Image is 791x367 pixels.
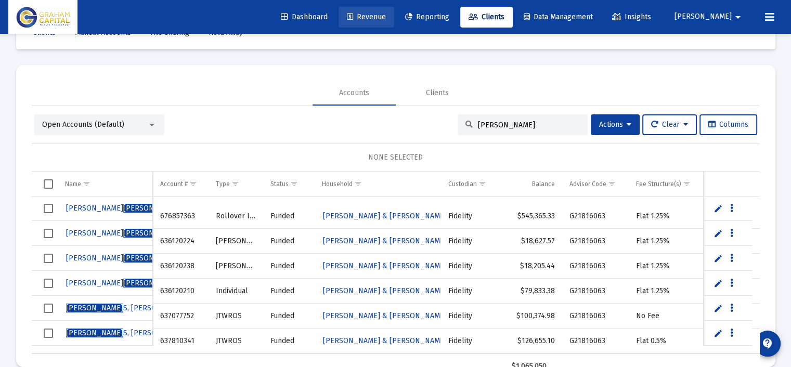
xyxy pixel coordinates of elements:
a: [PERSON_NAME] & [PERSON_NAME]s Household [321,283,546,299]
td: Column Household [314,172,440,196]
span: Dashboard [281,12,328,21]
div: Funded [270,236,307,246]
div: Household [321,180,352,188]
td: Fidelity [441,229,504,254]
div: Name [65,180,81,188]
td: JTWROS [209,329,263,353]
mat-icon: arrow_drop_down [732,7,744,28]
a: [PERSON_NAME] & [PERSON_NAME]s Household [321,308,546,324]
td: JTWROS [209,304,263,329]
a: Insights [604,7,659,28]
a: [PERSON_NAME] & [PERSON_NAME]s Household [321,233,546,249]
span: [PERSON_NAME] & [PERSON_NAME] s Household [322,237,545,245]
span: Revenue [347,12,386,21]
div: Balance [532,180,555,188]
a: [PERSON_NAME][PERSON_NAME]s [65,201,185,216]
td: 636120224 [153,229,208,254]
span: [PERSON_NAME] s [66,229,184,238]
td: Column Advisor Code [562,172,629,196]
a: [PERSON_NAME][PERSON_NAME]s [65,251,185,266]
span: Open Accounts (Default) [42,120,124,129]
a: [PERSON_NAME][PERSON_NAME]s [65,226,185,241]
input: Search [478,121,580,129]
a: Reporting [397,7,458,28]
a: [PERSON_NAME]S, [PERSON_NAME] [65,325,189,341]
span: [PERSON_NAME] & [PERSON_NAME] s Household [322,212,545,220]
span: Clear [651,120,688,129]
td: Column Custodian [441,172,504,196]
button: [PERSON_NAME] [662,6,757,27]
span: Data Management [524,12,593,21]
span: [PERSON_NAME] [123,279,180,287]
td: Fidelity [441,279,504,304]
a: Edit [714,254,723,263]
span: [PERSON_NAME] [66,304,123,312]
div: Type [216,180,230,188]
span: Show filter options for column 'Status' [290,180,298,188]
span: [PERSON_NAME] [66,329,123,337]
div: Custodian [448,180,477,188]
span: [PERSON_NAME] s [66,204,184,213]
span: Show filter options for column 'Name' [83,180,90,188]
a: Edit [714,204,723,213]
td: Column Fee Structure(s) [629,172,704,196]
td: Flat 1.25% [629,229,704,254]
div: Status [270,180,289,188]
td: G21816063 [562,304,629,329]
div: Accounts [339,88,369,98]
td: Flat 1.25% [629,279,704,304]
td: Flat 1.25% [629,254,704,279]
td: No Fee [629,304,704,329]
td: G21816063 [562,229,629,254]
td: G21816063 [562,254,629,279]
span: [PERSON_NAME] s [66,279,184,287]
div: Select row [44,204,53,213]
a: Dashboard [273,7,336,28]
td: Fidelity [441,204,504,229]
div: Select row [44,279,53,288]
span: Show filter options for column 'Household' [354,180,361,188]
td: G21816063 [562,204,629,229]
td: 637077752 [153,304,208,329]
div: Funded [270,211,307,221]
span: Show filter options for column 'Advisor Code' [608,180,616,188]
span: Clients [469,12,504,21]
div: NONE SELECTED [40,152,751,163]
span: Insights [612,12,651,21]
td: Rollover IRA [209,204,263,229]
td: $545,365.33 [504,204,562,229]
a: Edit [714,329,723,338]
button: Clear [642,114,697,135]
span: [PERSON_NAME] s [66,254,184,263]
td: 636120238 [153,254,208,279]
td: [PERSON_NAME] [209,254,263,279]
td: G21816063 [562,279,629,304]
td: $126,655.10 [504,329,562,353]
div: Select row [44,254,53,263]
span: [PERSON_NAME] [675,12,732,21]
div: Select row [44,304,53,313]
div: Funded [270,286,307,296]
a: Revenue [339,7,394,28]
span: S, [PERSON_NAME] [66,329,188,337]
td: G21816063 [562,329,629,353]
span: Actions [599,120,631,129]
span: Reporting [405,12,449,21]
div: Select all [44,179,53,189]
td: Column Type [209,172,263,196]
td: $100,374.98 [504,304,562,329]
td: Column Name [58,172,153,196]
td: 676857363 [153,204,208,229]
span: S, [PERSON_NAME] [66,304,188,312]
div: Clients [426,88,449,98]
span: [PERSON_NAME] [123,229,180,238]
div: Account # [160,180,188,188]
td: Column Status [263,172,315,196]
div: Select row [44,329,53,338]
a: Clients [460,7,513,28]
a: [PERSON_NAME] & [PERSON_NAME]s Household [321,258,546,274]
mat-icon: contact_support [761,337,774,350]
span: Show filter options for column 'Custodian' [478,180,486,188]
div: Advisor Code [569,180,606,188]
div: Funded [270,336,307,346]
